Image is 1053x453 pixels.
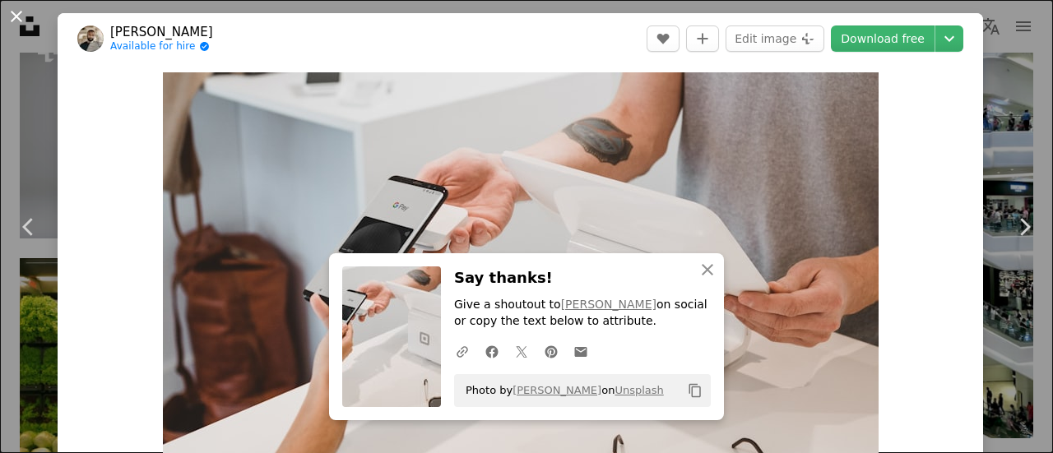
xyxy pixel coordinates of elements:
[454,266,711,290] h3: Say thanks!
[454,297,711,330] p: Give a shoutout to on social or copy the text below to attribute.
[935,25,963,52] button: Choose download size
[536,335,566,367] a: Share on Pinterest
[615,384,663,396] a: Unsplash
[77,25,104,52] img: Go to Clay Banks's profile
[110,24,213,40] a: [PERSON_NAME]
[726,25,824,52] button: Edit image
[477,335,507,367] a: Share on Facebook
[507,335,536,367] a: Share on Twitter
[686,25,719,52] button: Add to Collection
[681,377,709,404] button: Copy to clipboard
[513,384,601,396] a: [PERSON_NAME]
[647,25,680,52] button: Like
[995,148,1053,306] a: Next
[457,377,664,404] span: Photo by on
[561,298,656,311] a: [PERSON_NAME]
[831,25,935,52] a: Download free
[566,335,596,367] a: Share over email
[110,40,213,53] a: Available for hire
